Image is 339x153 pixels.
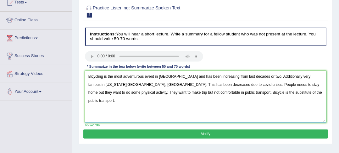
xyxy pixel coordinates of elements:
[0,83,72,99] a: Your Account
[0,65,72,81] a: Strategy Videos
[87,13,92,18] span: 2
[0,47,72,63] a: Success Stories
[0,29,72,45] a: Predictions
[83,129,328,139] button: Verify
[85,28,327,45] h4: You will hear a short lecture. Write a summary for a fellow student who was not present at the le...
[85,64,192,70] div: * Summarize in the box below (write between 50 and 70 words)
[85,4,235,18] h2: Practice Listening: Summarize Spoken Text
[85,123,327,128] div: 65 words
[0,12,72,27] a: Online Class
[90,32,116,36] b: Instructions:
